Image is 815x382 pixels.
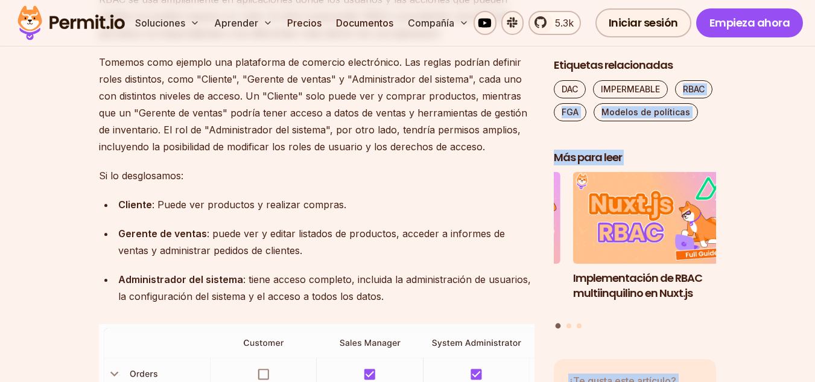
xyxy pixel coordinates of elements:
[675,80,712,98] a: RBAC
[566,323,571,328] button: Ir a la diapositiva 2
[214,17,258,29] font: Aprender
[118,273,531,302] font: : tiene acceso completo, incluida la administración de usuarios, la configuración del sistema y e...
[118,273,243,285] font: Administrador del sistema
[99,170,183,182] font: Si lo desglosamos:
[118,199,152,211] font: Cliente
[118,228,505,256] font: : puede ver y editar listados de productos, acceder a informes de ventas y administrar pedidos de...
[594,103,698,121] a: Modelos de políticas
[135,17,185,29] font: Soluciones
[573,173,736,316] li: 1 de 3
[331,11,398,35] a: Documentos
[554,103,586,121] a: FGA
[573,173,736,264] img: Implementación de RBAC multiinquilino en Nuxt.js
[562,84,578,94] font: DAC
[577,323,582,328] button: Ir a la diapositiva 3
[593,80,668,98] a: IMPERMEABLE
[282,11,326,35] a: Precios
[554,80,586,98] a: DAC
[555,17,574,29] font: 5.3k
[336,17,393,29] font: Documentos
[562,107,579,117] font: FGA
[573,270,702,301] font: Implementación de RBAC multiinquilino en Nuxt.js
[118,228,207,240] font: Gerente de ventas
[287,17,322,29] font: Precios
[398,173,560,264] img: El control de acceso basado en políticas (PBAC) no es tan bueno como crees
[152,199,346,211] font: : Puede ver productos y realizar compras.
[398,173,560,316] li: 3 de 3
[99,56,527,153] font: Tomemos como ejemplo una plataforma de comercio electrónico. Las reglas podrían definir roles dis...
[209,11,277,35] button: Aprender
[709,15,790,30] font: Empieza ahora
[601,107,690,117] font: Modelos de políticas
[683,84,705,94] font: RBAC
[609,15,678,30] font: Iniciar sesión
[573,173,736,316] a: Implementación de RBAC multiinquilino en Nuxt.jsImplementación de RBAC multiinquilino en Nuxt.js
[554,173,717,331] div: Publicaciones
[130,11,205,35] button: Soluciones
[601,84,660,94] font: IMPERMEABLE
[554,150,622,165] font: Más para leer
[595,8,691,37] a: Iniciar sesión
[556,323,561,329] button: Ir a la diapositiva 1
[12,2,130,43] img: Logotipo del permiso
[696,8,804,37] a: Empieza ahora
[554,57,673,72] font: Etiquetas relacionadas
[408,17,454,29] font: Compañía
[403,11,474,35] button: Compañía
[528,11,580,35] a: 5.3k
